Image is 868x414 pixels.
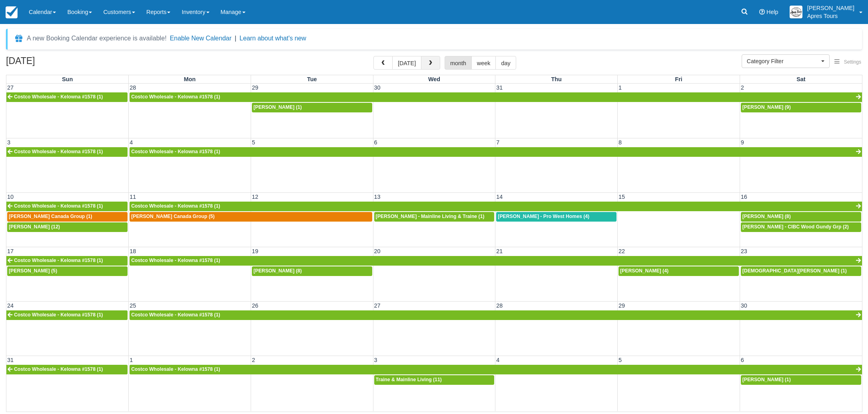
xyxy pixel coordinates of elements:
a: [PERSON_NAME] (1) [741,375,861,385]
span: 4 [495,357,500,363]
a: [PERSON_NAME] (1) [252,103,372,112]
a: Learn about what's new [239,35,306,42]
p: [PERSON_NAME] [807,4,854,12]
span: Settings [844,59,861,65]
span: 15 [618,194,626,200]
span: 8 [618,139,623,146]
span: | [235,35,236,42]
span: Thu [551,76,561,82]
span: 26 [251,302,259,309]
a: [PERSON_NAME] - CIBC Wood Gundy Grp (2) [741,222,861,232]
span: 24 [6,302,14,309]
span: 28 [129,84,137,91]
a: Costco Wholesale - Kelowna #1578 (1) [6,147,128,157]
span: 7 [495,139,500,146]
span: 27 [373,302,381,309]
a: [PERSON_NAME] - Pro West Homes (4) [496,212,617,222]
span: 31 [6,357,14,363]
span: Costco Wholesale - Kelowna #1578 (1) [14,203,103,209]
span: 4 [129,139,134,146]
span: 30 [373,84,381,91]
span: Costco Wholesale - Kelowna #1578 (1) [14,366,103,372]
span: Costco Wholesale - Kelowna #1578 (1) [131,258,220,263]
button: [DATE] [392,56,421,70]
span: [PERSON_NAME] Canada Group (1) [9,214,92,219]
span: 1 [618,84,623,91]
button: week [471,56,496,70]
a: [PERSON_NAME] (12) [7,222,128,232]
a: Costco Wholesale - Kelowna #1578 (1) [130,256,862,266]
span: Help [766,9,778,15]
div: A new Booking Calendar experience is available! [27,34,167,43]
button: Category Filter [742,54,830,68]
img: checkfront-main-nav-mini-logo.png [6,6,18,18]
a: Costco Wholesale - Kelowna #1578 (1) [130,310,862,320]
span: Mon [184,76,196,82]
span: 6 [740,357,745,363]
span: 22 [618,248,626,254]
span: Costco Wholesale - Kelowna #1578 (1) [14,94,103,100]
span: 21 [495,248,503,254]
span: Tue [307,76,317,82]
span: Fri [675,76,682,82]
span: [DEMOGRAPHIC_DATA][PERSON_NAME] (1) [742,268,847,274]
span: Costco Wholesale - Kelowna #1578 (1) [14,258,103,263]
span: Wed [428,76,440,82]
span: Costco Wholesale - Kelowna #1578 (1) [14,312,103,318]
span: 14 [495,194,503,200]
span: [PERSON_NAME] (12) [9,224,60,230]
span: 30 [740,302,748,309]
span: Category Filter [747,57,819,65]
a: [PERSON_NAME] Canada Group (5) [130,212,372,222]
span: [PERSON_NAME] (8) [253,268,302,274]
span: 18 [129,248,137,254]
a: Costco Wholesale - Kelowna #1578 (1) [6,365,128,374]
span: 3 [373,357,378,363]
span: [PERSON_NAME] (8) [742,214,791,219]
a: Costco Wholesale - Kelowna #1578 (1) [130,147,862,157]
span: [PERSON_NAME] - CIBC Wood Gundy Grp (2) [742,224,849,230]
span: 23 [740,248,748,254]
span: Costco Wholesale - Kelowna #1578 (1) [131,312,220,318]
img: A1 [790,6,802,18]
span: 31 [495,84,503,91]
span: 19 [251,248,259,254]
span: 2 [740,84,745,91]
span: [PERSON_NAME] Canada Group (5) [131,214,215,219]
a: Traine & Mainline Living (11) [374,375,495,385]
span: Sun [62,76,73,82]
a: [PERSON_NAME] (9) [741,103,861,112]
span: [PERSON_NAME] (4) [620,268,668,274]
span: Traine & Mainline Living (11) [376,377,442,382]
span: 6 [373,139,378,146]
a: [PERSON_NAME] - Mainline Living & Traine (1) [374,212,495,222]
span: 27 [6,84,14,91]
span: 28 [495,302,503,309]
span: Costco Wholesale - Kelowna #1578 (1) [131,94,220,100]
span: 29 [618,302,626,309]
button: Enable New Calendar [170,34,231,42]
span: Costco Wholesale - Kelowna #1578 (1) [131,149,220,154]
span: 17 [6,248,14,254]
a: [PERSON_NAME] (5) [7,266,128,276]
span: Costco Wholesale - Kelowna #1578 (1) [14,149,103,154]
span: 16 [740,194,748,200]
i: Help [759,9,765,15]
a: [PERSON_NAME] (8) [252,266,372,276]
span: Costco Wholesale - Kelowna #1578 (1) [131,366,220,372]
span: [PERSON_NAME] (5) [9,268,57,274]
span: 11 [129,194,137,200]
span: 13 [373,194,381,200]
p: Apres Tours [807,12,854,20]
a: [PERSON_NAME] (8) [741,212,861,222]
a: [DEMOGRAPHIC_DATA][PERSON_NAME] (1) [741,266,861,276]
span: 9 [740,139,745,146]
span: 1 [129,357,134,363]
a: Costco Wholesale - Kelowna #1578 (1) [130,92,862,102]
span: [PERSON_NAME] (1) [253,104,302,110]
span: 25 [129,302,137,309]
button: day [495,56,516,70]
a: Costco Wholesale - Kelowna #1578 (1) [130,365,862,374]
a: Costco Wholesale - Kelowna #1578 (1) [6,310,128,320]
span: 20 [373,248,381,254]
